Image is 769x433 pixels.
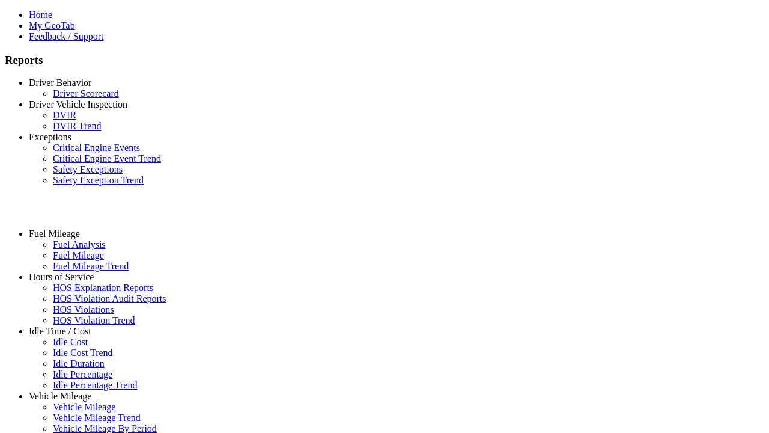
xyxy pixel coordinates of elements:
[29,326,91,336] a: Idle Time / Cost
[53,164,123,174] a: Safety Exceptions
[29,99,127,109] a: Driver Vehicle Inspection
[53,358,105,369] a: Idle Duration
[29,132,71,142] a: Exceptions
[29,272,94,282] a: Hours of Service
[53,315,135,325] a: HOS Violation Trend
[53,250,104,260] a: Fuel Mileage
[53,337,88,347] a: Idle Cost
[29,31,103,41] a: Feedback / Support
[29,391,91,401] a: Vehicle Mileage
[29,229,80,239] a: Fuel Mileage
[53,283,153,293] a: HOS Explanation Reports
[53,304,114,315] a: HOS Violations
[53,121,101,131] a: DVIR Trend
[53,88,119,99] a: Driver Scorecard
[53,175,144,185] a: Safety Exception Trend
[53,293,166,304] a: HOS Violation Audit Reports
[53,143,140,153] a: Critical Engine Events
[53,413,141,423] a: Vehicle Mileage Trend
[5,54,764,67] h3: Reports
[29,20,75,31] a: My GeoTab
[53,369,112,379] a: Idle Percentage
[53,402,115,412] a: Vehicle Mileage
[53,153,161,164] a: Critical Engine Event Trend
[53,261,129,271] a: Fuel Mileage Trend
[53,380,137,390] a: Idle Percentage Trend
[53,110,76,120] a: DVIR
[53,348,113,358] a: Idle Cost Trend
[29,78,91,88] a: Driver Behavior
[53,239,106,250] a: Fuel Analysis
[29,10,52,20] a: Home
